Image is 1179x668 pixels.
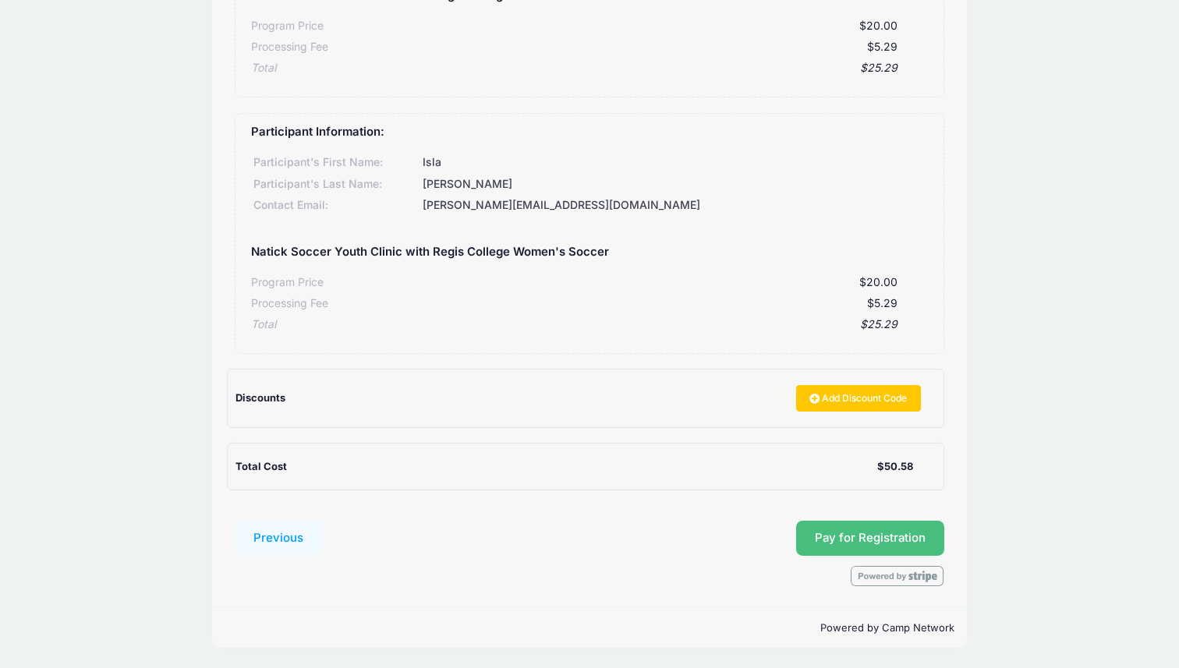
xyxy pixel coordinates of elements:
[235,391,285,404] span: Discounts
[420,176,928,193] div: [PERSON_NAME]
[235,459,877,475] div: Total Cost
[251,39,328,55] div: Processing Fee
[251,60,276,76] div: Total
[251,18,324,34] div: Program Price
[251,316,276,333] div: Total
[328,39,898,55] div: $5.29
[251,274,324,291] div: Program Price
[420,197,928,214] div: [PERSON_NAME][EMAIL_ADDRESS][DOMAIN_NAME]
[276,60,898,76] div: $25.29
[276,316,898,333] div: $25.29
[251,197,420,214] div: Contact Email:
[251,125,929,140] h5: Participant Information:
[859,275,898,288] span: $20.00
[251,176,420,193] div: Participant's Last Name:
[815,531,926,545] span: Pay for Registration
[251,154,420,171] div: Participant's First Name:
[328,295,898,312] div: $5.29
[251,246,609,260] h5: Natick Soccer Youth Clinic with Regis College Women's Soccer
[225,620,954,636] p: Powered by Camp Network
[877,459,913,475] div: $50.58
[796,385,921,412] a: Add Discount Code
[235,521,322,557] button: Previous
[796,521,944,557] button: Pay for Registration
[859,19,898,32] span: $20.00
[251,295,328,312] div: Processing Fee
[420,154,928,171] div: Isla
